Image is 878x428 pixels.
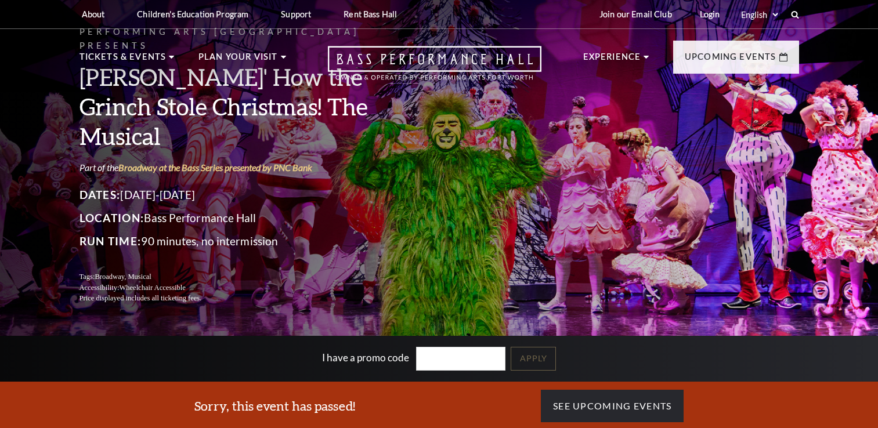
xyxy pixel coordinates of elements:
[118,162,312,173] a: Broadway at the Bass Series presented by PNC Bank
[583,50,641,71] p: Experience
[281,9,311,19] p: Support
[80,232,399,251] p: 90 minutes, no intermission
[80,50,167,71] p: Tickets & Events
[344,9,397,19] p: Rent Bass Hall
[137,9,248,19] p: Children's Education Program
[198,50,278,71] p: Plan Your Visit
[322,351,409,363] label: I have a promo code
[80,186,399,204] p: [DATE]-[DATE]
[80,234,142,248] span: Run Time:
[80,161,399,174] p: Part of the
[80,209,399,227] p: Bass Performance Hall
[80,62,399,151] h3: [PERSON_NAME]' How the Grinch Stole Christmas! The Musical
[541,390,684,422] a: See Upcoming Events
[82,9,105,19] p: About
[80,271,399,282] p: Tags:
[80,293,399,304] p: Price displayed includes all ticketing fees.
[80,211,144,224] span: Location:
[80,188,121,201] span: Dates:
[194,397,355,415] h3: Sorry, this event has passed!
[80,282,399,293] p: Accessibility:
[119,284,185,292] span: Wheelchair Accessible
[95,273,151,281] span: Broadway, Musical
[739,9,780,20] select: Select:
[685,50,776,71] p: Upcoming Events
